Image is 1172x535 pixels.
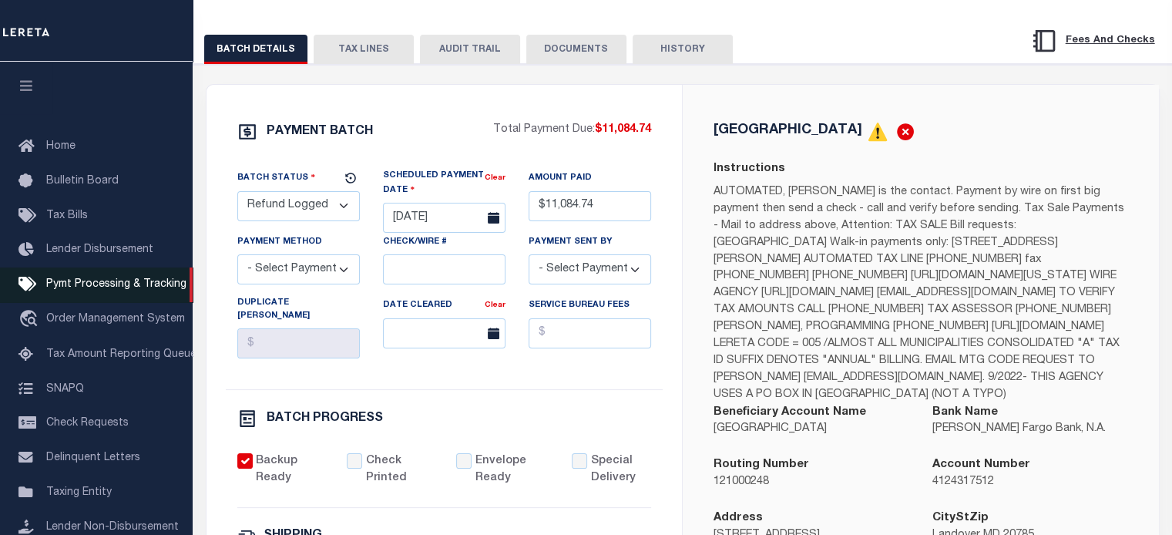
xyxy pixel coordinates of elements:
label: CityStZip [932,510,989,527]
span: Lender Disbursement [46,244,153,255]
label: Payment Sent By [529,236,612,249]
label: Envelope Ready [475,453,535,487]
a: Clear [485,301,505,309]
span: Check Requests [46,418,129,429]
p: 4124317512 [932,474,1128,491]
span: Delinquent Letters [46,453,140,463]
span: SNAPQ [46,383,84,394]
label: Duplicate [PERSON_NAME] [237,297,360,322]
button: Fees And Checks [1025,25,1161,57]
span: Bulletin Board [46,176,119,187]
label: Payment Method [237,236,322,249]
label: Check Printed [366,453,419,487]
h5: [GEOGRAPHIC_DATA] [714,123,862,137]
button: HISTORY [633,35,733,64]
h6: PAYMENT BATCH [267,126,373,138]
p: AUTOMATED, [PERSON_NAME] is the contact. Payment by wire on first big payment then send a check -... [714,184,1128,404]
label: Account Number [932,456,1030,474]
span: Tax Amount Reporting Queue [46,349,196,360]
button: BATCH DETAILS [204,35,307,64]
label: Batch Status [237,170,316,185]
input: $ [529,318,651,348]
a: Clear [485,174,505,182]
label: Special Delivery [591,453,651,487]
label: Amount Paid [529,172,592,185]
span: $11,084.74 [595,124,651,135]
button: AUDIT TRAIL [420,35,520,64]
input: $ [529,191,651,221]
i: travel_explore [18,310,43,330]
p: Total Payment Due: [493,122,651,139]
label: Instructions [714,160,785,178]
span: Pymt Processing & Tracking [46,279,186,290]
label: Service Bureau Fees [529,299,630,312]
button: TAX LINES [314,35,414,64]
label: Beneficiary Account Name [714,404,866,422]
label: Routing Number [714,456,809,474]
span: Tax Bills [46,210,88,221]
label: Check/Wire # [383,236,447,249]
label: Bank Name [932,404,998,422]
p: [PERSON_NAME] Fargo Bank, N.A. [932,421,1128,438]
h6: BATCH PROGRESS [267,412,383,425]
span: Order Management System [46,314,185,325]
input: $ [237,328,360,358]
p: [GEOGRAPHIC_DATA] [714,421,909,438]
label: Address [714,510,763,527]
label: Date Cleared [383,299,452,312]
p: 121000248 [714,474,909,491]
label: Backup Ready [256,453,310,487]
span: Home [46,141,76,152]
span: Taxing Entity [46,487,112,498]
span: Lender Non-Disbursement [46,522,179,533]
label: Scheduled Payment Date [383,170,485,197]
button: DOCUMENTS [526,35,626,64]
